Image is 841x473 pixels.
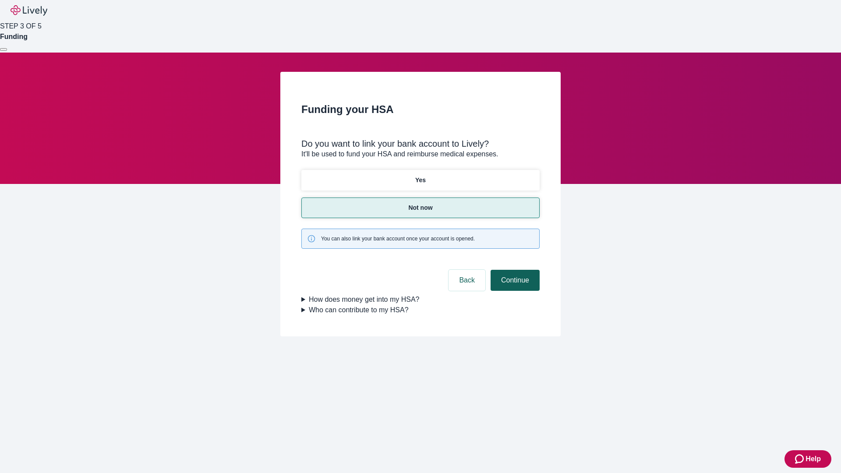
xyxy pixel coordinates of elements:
div: Do you want to link your bank account to Lively? [301,138,540,149]
svg: Zendesk support icon [795,454,806,464]
summary: Who can contribute to my HSA? [301,305,540,315]
button: Back [449,270,485,291]
button: Zendesk support iconHelp [784,450,831,468]
summary: How does money get into my HSA? [301,294,540,305]
img: Lively [11,5,47,16]
button: Continue [491,270,540,291]
p: It'll be used to fund your HSA and reimburse medical expenses. [301,149,540,159]
span: You can also link your bank account once your account is opened. [321,235,475,243]
h2: Funding your HSA [301,102,540,117]
button: Not now [301,198,540,218]
span: Help [806,454,821,464]
p: Not now [408,203,432,212]
p: Yes [415,176,426,185]
button: Yes [301,170,540,191]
